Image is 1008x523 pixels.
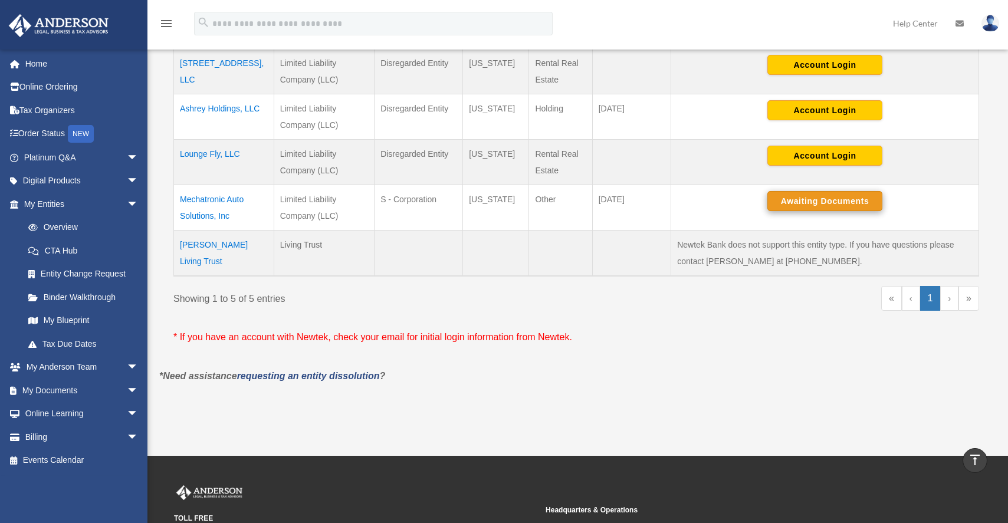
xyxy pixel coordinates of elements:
[881,286,902,311] a: First
[902,286,920,311] a: Previous
[274,48,374,94] td: Limited Liability Company (LLC)
[529,140,592,185] td: Rental Real Estate
[127,192,150,216] span: arrow_drop_down
[375,140,463,185] td: Disregarded Entity
[767,150,882,160] a: Account Login
[529,48,592,94] td: Rental Real Estate
[592,94,671,140] td: [DATE]
[529,185,592,231] td: Other
[5,14,112,37] img: Anderson Advisors Platinum Portal
[767,191,882,211] button: Awaiting Documents
[8,52,156,75] a: Home
[8,449,156,472] a: Events Calendar
[8,356,156,379] a: My Anderson Teamarrow_drop_down
[940,286,958,311] a: Next
[546,504,909,517] small: Headquarters & Operations
[529,94,592,140] td: Holding
[767,100,882,120] button: Account Login
[8,402,156,426] a: Online Learningarrow_drop_down
[375,94,463,140] td: Disregarded Entity
[981,15,999,32] img: User Pic
[174,140,274,185] td: Lounge Fly, LLC
[237,371,380,381] a: requesting an entity dissolution
[274,231,374,277] td: Living Trust
[17,239,150,262] a: CTA Hub
[767,55,882,75] button: Account Login
[159,17,173,31] i: menu
[127,169,150,193] span: arrow_drop_down
[274,94,374,140] td: Limited Liability Company (LLC)
[17,332,150,356] a: Tax Due Dates
[274,185,374,231] td: Limited Liability Company (LLC)
[173,329,979,346] p: * If you have an account with Newtek, check your email for initial login information from Newtek.
[767,105,882,114] a: Account Login
[68,125,94,143] div: NEW
[274,140,374,185] td: Limited Liability Company (LLC)
[8,379,156,402] a: My Documentsarrow_drop_down
[463,185,529,231] td: [US_STATE]
[159,21,173,31] a: menu
[127,402,150,426] span: arrow_drop_down
[127,425,150,449] span: arrow_drop_down
[8,146,156,169] a: Platinum Q&Aarrow_drop_down
[463,48,529,94] td: [US_STATE]
[17,216,145,239] a: Overview
[17,262,150,286] a: Entity Change Request
[767,146,882,166] button: Account Login
[17,309,150,333] a: My Blueprint
[920,286,941,311] a: 1
[159,371,385,381] em: *Need assistance ?
[127,146,150,170] span: arrow_drop_down
[375,48,463,94] td: Disregarded Entity
[174,231,274,277] td: [PERSON_NAME] Living Trust
[8,192,150,216] a: My Entitiesarrow_drop_down
[592,185,671,231] td: [DATE]
[127,379,150,403] span: arrow_drop_down
[963,448,987,473] a: vertical_align_top
[671,231,979,277] td: Newtek Bank does not support this entity type. If you have questions please contact [PERSON_NAME]...
[8,98,156,122] a: Tax Organizers
[17,285,150,309] a: Binder Walkthrough
[767,60,882,69] a: Account Login
[197,16,210,29] i: search
[127,356,150,380] span: arrow_drop_down
[8,169,156,193] a: Digital Productsarrow_drop_down
[174,94,274,140] td: Ashrey Holdings, LLC
[174,48,274,94] td: [STREET_ADDRESS], LLC
[8,122,156,146] a: Order StatusNEW
[968,453,982,467] i: vertical_align_top
[463,94,529,140] td: [US_STATE]
[174,185,274,231] td: Mechatronic Auto Solutions, Inc
[375,185,463,231] td: S - Corporation
[8,425,156,449] a: Billingarrow_drop_down
[958,286,979,311] a: Last
[463,140,529,185] td: [US_STATE]
[8,75,156,99] a: Online Ordering
[174,485,245,501] img: Anderson Advisors Platinum Portal
[173,286,567,307] div: Showing 1 to 5 of 5 entries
